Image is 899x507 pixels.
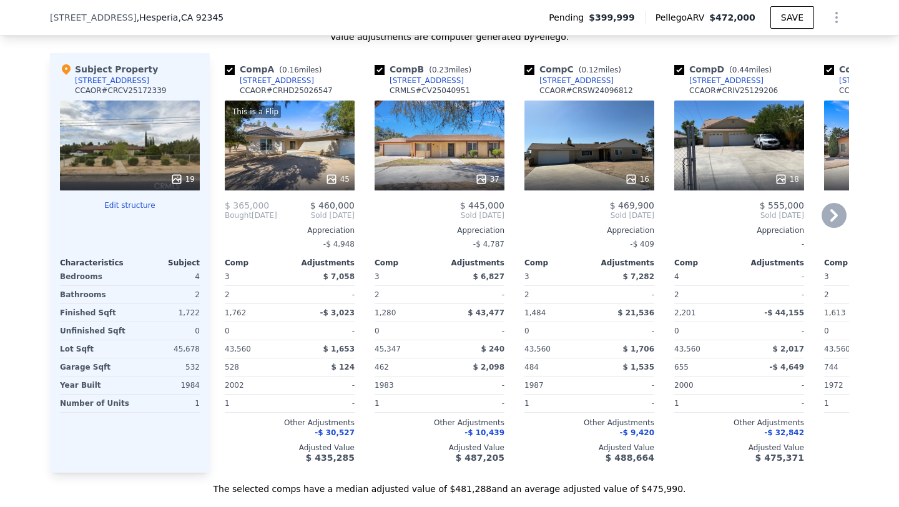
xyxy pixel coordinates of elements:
[674,345,700,353] span: 43,560
[674,225,804,235] div: Appreciation
[60,340,127,358] div: Lot Sqft
[468,308,504,317] span: $ 43,477
[610,200,654,210] span: $ 469,900
[60,286,127,303] div: Bathrooms
[524,76,614,86] a: [STREET_ADDRESS]
[60,268,127,285] div: Bedrooms
[824,286,887,303] div: 2
[390,86,470,96] div: CRMLS # CV25040951
[824,272,829,281] span: 3
[225,225,355,235] div: Appreciation
[375,327,380,335] span: 0
[225,63,327,76] div: Comp A
[310,200,355,210] span: $ 460,000
[674,76,764,86] a: [STREET_ADDRESS]
[764,308,804,317] span: -$ 44,155
[574,66,626,74] span: ( miles)
[592,377,654,394] div: -
[524,225,654,235] div: Appreciation
[375,308,396,317] span: 1,280
[592,286,654,303] div: -
[375,286,437,303] div: 2
[424,66,476,74] span: ( miles)
[60,258,130,268] div: Characteristics
[60,395,129,412] div: Number of Units
[824,308,845,317] span: 1,613
[320,308,355,317] span: -$ 3,023
[225,363,239,372] span: 528
[674,363,689,372] span: 655
[473,272,504,281] span: $ 6,827
[60,377,127,394] div: Year Built
[292,286,355,303] div: -
[623,363,654,372] span: $ 1,535
[132,340,200,358] div: 45,678
[824,377,887,394] div: 1972
[539,86,633,96] div: CCAOR # CRSW24096812
[315,428,355,437] span: -$ 30,527
[581,66,598,74] span: 0.12
[230,106,281,118] div: This is a Flip
[442,286,504,303] div: -
[732,66,749,74] span: 0.44
[432,66,449,74] span: 0.23
[225,308,246,317] span: 1,762
[674,308,695,317] span: 2,201
[739,258,804,268] div: Adjustments
[524,258,589,268] div: Comp
[225,327,230,335] span: 0
[623,345,654,353] span: $ 1,706
[132,304,200,322] div: 1,722
[375,63,476,76] div: Comp B
[132,268,200,285] div: 4
[323,272,355,281] span: $ 7,058
[824,327,829,335] span: 0
[824,258,889,268] div: Comp
[524,308,546,317] span: 1,484
[240,76,314,86] div: [STREET_ADDRESS]
[524,395,587,412] div: 1
[225,418,355,428] div: Other Adjustments
[674,443,804,453] div: Adjusted Value
[375,76,464,86] a: [STREET_ADDRESS]
[755,453,804,463] span: $ 475,371
[277,210,355,220] span: Sold [DATE]
[775,173,799,185] div: 18
[60,304,127,322] div: Finished Sqft
[473,240,504,249] span: -$ 4,787
[225,200,269,210] span: $ 365,000
[760,200,804,210] span: $ 555,000
[524,377,587,394] div: 1987
[137,11,224,24] span: , Hesperia
[689,76,764,86] div: [STREET_ADDRESS]
[442,395,504,412] div: -
[592,395,654,412] div: -
[60,63,158,76] div: Subject Property
[130,258,200,268] div: Subject
[325,173,350,185] div: 45
[292,377,355,394] div: -
[442,377,504,394] div: -
[225,258,290,268] div: Comp
[623,272,654,281] span: $ 7,282
[524,363,539,372] span: 484
[75,86,166,96] div: CCAOR # CRCV25172339
[134,395,200,412] div: 1
[824,363,838,372] span: 744
[331,363,355,372] span: $ 124
[225,345,251,353] span: 43,560
[656,11,710,24] span: Pellego ARV
[592,322,654,340] div: -
[60,322,127,340] div: Unfinished Sqft
[674,272,679,281] span: 4
[460,200,504,210] span: $ 445,000
[674,418,804,428] div: Other Adjustments
[225,377,287,394] div: 2002
[375,258,440,268] div: Comp
[674,377,737,394] div: 2000
[524,272,529,281] span: 3
[742,395,804,412] div: -
[50,11,137,24] span: [STREET_ADDRESS]
[50,473,849,495] div: The selected comps have a median adjusted value of $481,288 and an average adjusted value of $475...
[770,6,814,29] button: SAVE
